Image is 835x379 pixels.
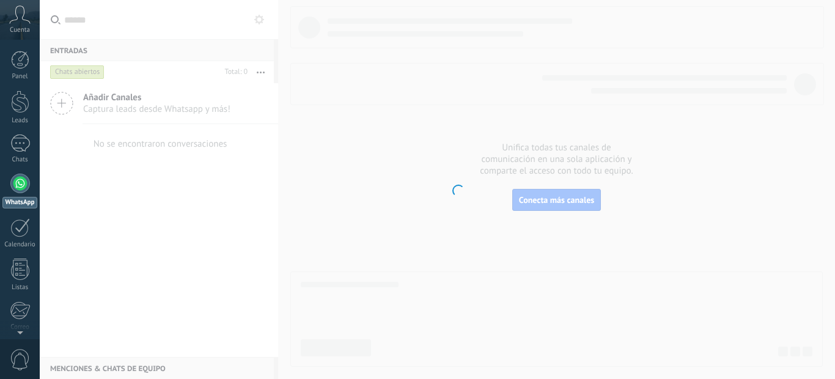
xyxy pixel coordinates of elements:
div: Calendario [2,241,38,249]
div: WhatsApp [2,197,37,208]
div: Panel [2,73,38,81]
div: Listas [2,284,38,292]
div: Chats [2,156,38,164]
div: Leads [2,117,38,125]
span: Cuenta [10,26,30,34]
